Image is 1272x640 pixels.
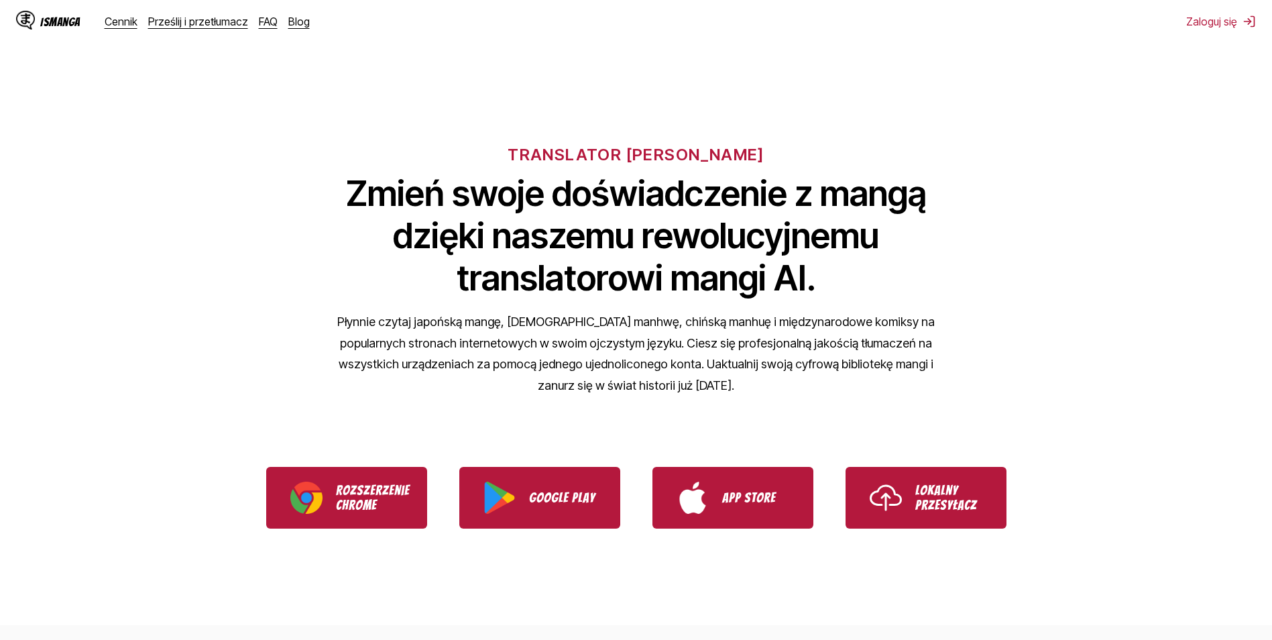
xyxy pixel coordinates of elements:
[1186,15,1256,28] button: Zaloguj się
[266,467,427,529] a: Download IsManga Chrome Extension
[483,482,516,514] img: Google Play logo
[328,311,945,396] p: Płynnie czytaj japońską mangę, [DEMOGRAPHIC_DATA] manhwę, chińską manhuę i międzynarodowe komiksy...
[459,467,620,529] a: Download IsManga from Google Play
[148,15,248,28] a: Prześlij i przetłumacz
[16,11,105,32] a: IsManga LogoIsManga
[105,15,137,28] a: Cennik
[16,11,35,30] img: IsManga Logo
[336,483,403,513] p: Rozszerzenie Chrome
[722,490,789,505] p: App Store
[1242,15,1256,28] img: Sign out
[846,467,1006,529] a: Use IsManga Local Uploader
[915,483,982,513] p: Lokalny Przesyłacz
[508,145,764,164] h6: TRANSLATOR [PERSON_NAME]
[40,15,80,28] div: IsManga
[259,15,278,28] a: FAQ
[529,490,596,505] p: Google Play
[677,482,709,514] img: App Store logo
[290,482,323,514] img: Chrome logo
[870,482,902,514] img: Upload icon
[288,15,310,28] a: Blog
[328,172,945,299] h1: Zmień swoje doświadczenie z mangą dzięki naszemu rewolucyjnemu translatorowi mangi AI.
[652,467,813,529] a: Download IsManga from App Store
